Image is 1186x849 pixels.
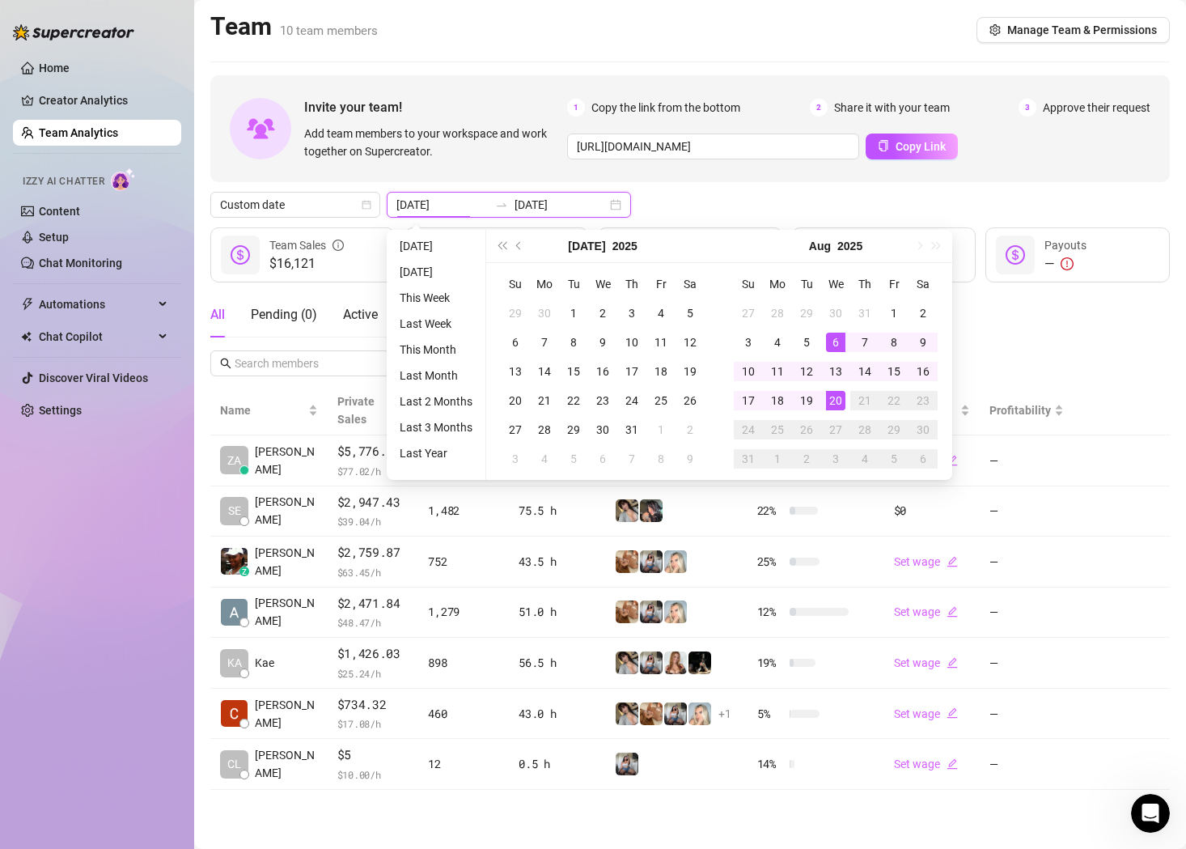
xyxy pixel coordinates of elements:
[1019,99,1036,117] span: 3
[393,418,479,437] li: Last 3 Months
[640,499,663,522] img: Riley
[855,362,875,381] div: 14
[393,444,479,463] li: Last Year
[564,391,583,410] div: 22
[39,371,148,384] a: Discover Viral Videos
[768,304,787,323] div: 28
[16,138,34,151] span: For
[535,391,554,410] div: 21
[622,304,642,323] div: 3
[850,270,879,299] th: Th
[48,403,95,416] span: chatters
[879,415,909,444] td: 2025-08-29
[617,444,646,473] td: 2025-08-07
[834,99,950,117] span: Share it with your team
[676,357,705,386] td: 2025-07-19
[792,328,821,357] td: 2025-08-05
[1007,23,1157,36] span: Manage Team & Permissions
[826,333,845,352] div: 6
[16,192,162,205] span: ... your creators' account,
[280,23,378,38] span: 10 team members
[501,328,530,357] td: 2025-07-06
[39,231,69,244] a: Setup
[617,328,646,357] td: 2025-07-10
[739,391,758,410] div: 17
[617,386,646,415] td: 2025-07-24
[763,299,792,328] td: 2025-07-28
[593,304,612,323] div: 2
[646,415,676,444] td: 2025-08-01
[947,707,958,719] span: edit
[34,138,83,151] span: Chatters
[210,305,225,325] div: All
[768,362,787,381] div: 11
[913,333,933,352] div: 9
[855,420,875,439] div: 28
[676,415,705,444] td: 2025-08-02
[284,6,313,36] div: Close
[229,333,276,346] span: be more
[393,392,479,411] li: Last 2 Months
[501,444,530,473] td: 2025-08-03
[210,386,328,435] th: Name
[304,97,567,117] span: Invite your team!
[616,550,638,573] img: Roux️‍
[879,357,909,386] td: 2025-08-15
[826,391,845,410] div: 20
[947,556,958,567] span: edit
[646,444,676,473] td: 2025-08-08
[16,316,182,329] span: Start Here: Product Overview
[651,362,671,381] div: 18
[739,362,758,381] div: 10
[850,386,879,415] td: 2025-08-21
[616,499,638,522] img: Raven
[23,174,104,189] span: Izzy AI Chatter
[39,324,154,350] span: Chat Copilot
[680,333,700,352] div: 12
[1044,239,1086,252] span: Payouts
[304,125,561,160] span: Add team members to your workspace and work together on Supercreator.
[768,391,787,410] div: 18
[896,140,946,153] span: Copy Link
[221,599,248,626] img: Alyssa Reuse
[879,386,909,415] td: 2025-08-22
[1131,794,1170,833] iframe: Intercom live chat
[855,333,875,352] div: 7
[821,415,850,444] td: 2025-08-27
[182,333,229,346] span: chatters
[651,304,671,323] div: 4
[210,11,378,42] h2: Team
[337,442,409,461] span: $5,776.57
[83,279,159,292] span: performance!
[506,362,525,381] div: 13
[884,391,904,410] div: 22
[739,420,758,439] div: 24
[393,262,479,282] li: [DATE]
[640,652,663,674] img: ANDREA
[894,758,958,770] a: Set wageedit
[909,270,938,299] th: Sa
[616,703,638,725] img: Raven
[734,328,763,357] td: 2025-08-03
[530,357,559,386] td: 2025-07-14
[792,386,821,415] td: 2025-08-19
[559,444,588,473] td: 2025-08-05
[220,193,371,217] span: Custom date
[337,395,375,426] span: Private Sales
[980,435,1074,486] td: —
[676,444,705,473] td: 2025-08-09
[734,444,763,473] td: 2025-08-31
[506,304,525,323] div: 29
[989,404,1051,417] span: Profitability
[913,362,933,381] div: 16
[664,652,687,674] img: Roux
[16,403,48,416] span: While
[21,331,32,342] img: Chat Copilot
[797,333,816,352] div: 5
[640,550,663,573] img: ANDREA
[559,386,588,415] td: 2025-07-22
[622,333,642,352] div: 10
[651,420,671,439] div: 1
[651,391,671,410] div: 25
[16,473,123,486] span: Fans Copilot (CRM)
